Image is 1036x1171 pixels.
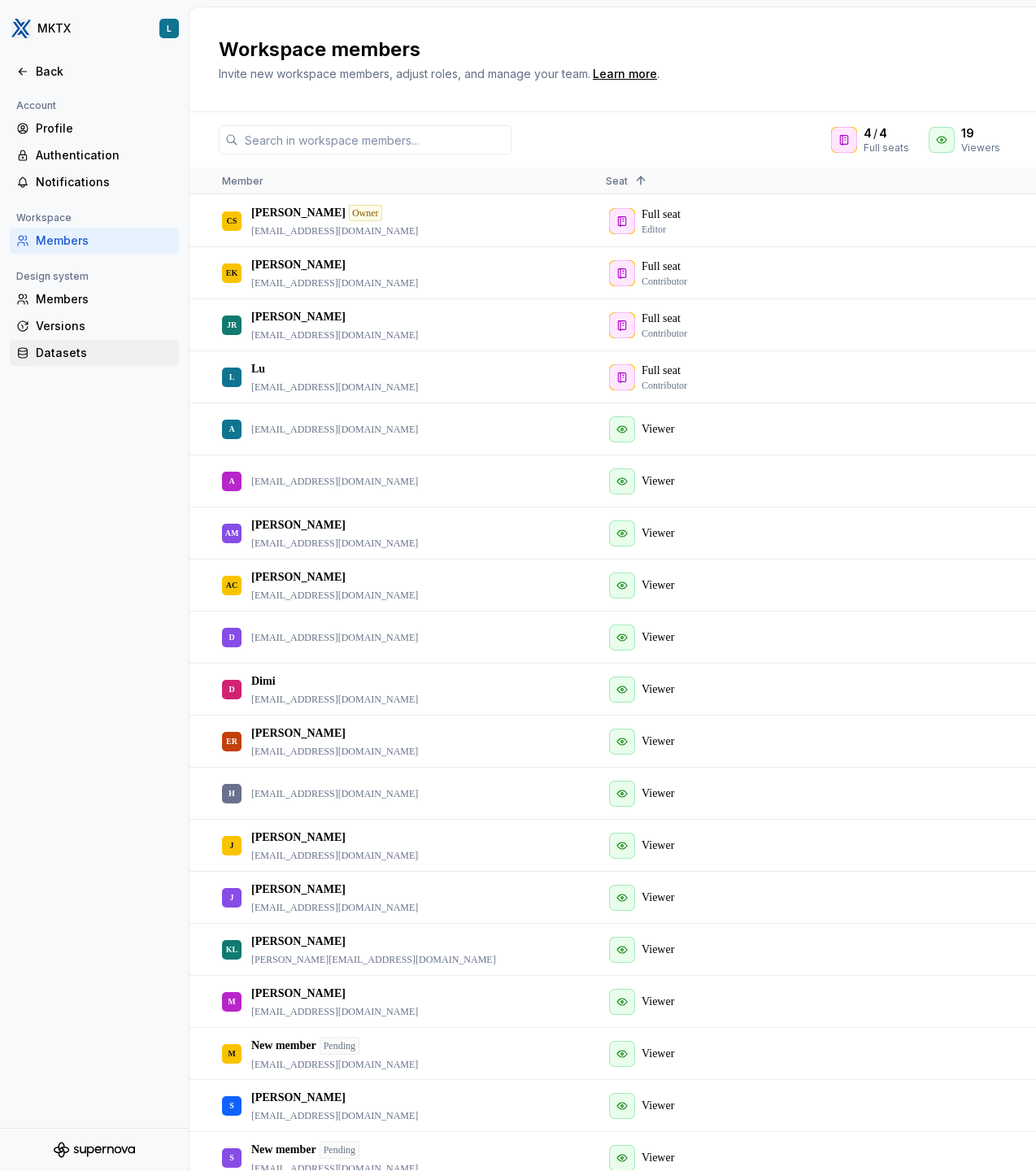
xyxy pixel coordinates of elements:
[229,361,235,393] div: L
[10,228,179,254] a: Members
[229,777,235,809] div: H
[36,345,172,361] div: Datasets
[230,829,234,861] div: J
[251,361,265,377] p: Lu
[251,309,346,325] p: [PERSON_NAME]
[251,329,418,342] p: [EMAIL_ADDRESS][DOMAIN_NAME]
[251,901,418,914] p: [EMAIL_ADDRESS][DOMAIN_NAME]
[251,257,346,273] p: [PERSON_NAME]
[10,115,179,141] a: Profile
[251,882,346,898] p: [PERSON_NAME]
[36,233,172,249] div: Members
[10,267,95,286] div: Design system
[219,37,659,63] h2: Workspace members
[961,141,1000,155] div: Viewers
[251,631,418,644] p: [EMAIL_ADDRESS][DOMAIN_NAME]
[320,1141,359,1159] div: Pending
[36,63,172,80] div: Back
[251,1038,316,1054] p: New member
[226,725,237,757] div: ER
[10,169,179,195] a: Notifications
[229,673,234,705] div: D
[36,147,172,163] div: Authentication
[251,1058,418,1071] p: [EMAIL_ADDRESS][DOMAIN_NAME]
[227,309,237,341] div: JR
[167,22,172,35] div: L
[10,286,179,312] a: Members
[251,953,496,966] p: [PERSON_NAME][EMAIL_ADDRESS][DOMAIN_NAME]
[3,11,185,46] button: MKTXL
[229,621,234,653] div: D
[251,1005,418,1018] p: [EMAIL_ADDRESS][DOMAIN_NAME]
[251,986,346,1002] p: [PERSON_NAME]
[228,986,235,1017] div: M
[37,20,71,37] div: MKTX
[11,19,31,38] img: 6599c211-2218-4379-aa47-474b768e6477.png
[251,849,418,862] p: [EMAIL_ADDRESS][DOMAIN_NAME]
[222,175,263,187] span: Member
[36,318,172,334] div: Versions
[229,1090,234,1121] div: S
[251,934,346,950] p: [PERSON_NAME]
[10,208,78,228] div: Workspace
[226,257,237,289] div: EK
[251,1109,418,1122] p: [EMAIL_ADDRESS][DOMAIN_NAME]
[251,205,346,221] p: [PERSON_NAME]
[251,589,418,602] p: [EMAIL_ADDRESS][DOMAIN_NAME]
[251,475,418,488] p: [EMAIL_ADDRESS][DOMAIN_NAME]
[10,59,179,85] a: Back
[227,205,237,237] div: CS
[251,569,346,585] p: [PERSON_NAME]
[251,673,276,690] p: Dimi
[10,142,179,168] a: Authentication
[226,934,237,965] div: KL
[349,205,382,221] div: Owner
[36,120,172,137] div: Profile
[320,1037,359,1055] div: Pending
[961,125,974,141] span: 19
[251,787,418,800] p: [EMAIL_ADDRESS][DOMAIN_NAME]
[864,125,909,141] div: /
[251,1090,346,1106] p: [PERSON_NAME]
[251,1142,316,1158] p: New member
[229,413,234,445] div: A
[251,745,418,758] p: [EMAIL_ADDRESS][DOMAIN_NAME]
[864,125,872,141] span: 4
[10,96,63,115] div: Account
[219,67,590,81] span: Invite new workspace members, adjust roles, and manage your team.
[251,224,418,237] p: [EMAIL_ADDRESS][DOMAIN_NAME]
[225,517,239,549] div: AM
[228,1038,235,1069] div: M
[251,423,418,436] p: [EMAIL_ADDRESS][DOMAIN_NAME]
[251,725,346,742] p: [PERSON_NAME]
[606,175,628,187] span: Seat
[251,829,346,846] p: [PERSON_NAME]
[36,174,172,190] div: Notifications
[54,1142,135,1158] svg: Supernova Logo
[590,68,659,81] span: .
[251,537,418,550] p: [EMAIL_ADDRESS][DOMAIN_NAME]
[251,693,418,706] p: [EMAIL_ADDRESS][DOMAIN_NAME]
[238,125,511,155] input: Search in workspace members...
[593,66,657,82] a: Learn more
[10,340,179,366] a: Datasets
[879,125,887,141] span: 4
[36,291,172,307] div: Members
[251,276,418,289] p: [EMAIL_ADDRESS][DOMAIN_NAME]
[230,882,234,913] div: J
[226,569,237,601] div: AC
[864,141,909,155] div: Full seats
[251,517,346,533] p: [PERSON_NAME]
[229,465,234,497] div: A
[10,313,179,339] a: Versions
[251,381,418,394] p: [EMAIL_ADDRESS][DOMAIN_NAME]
